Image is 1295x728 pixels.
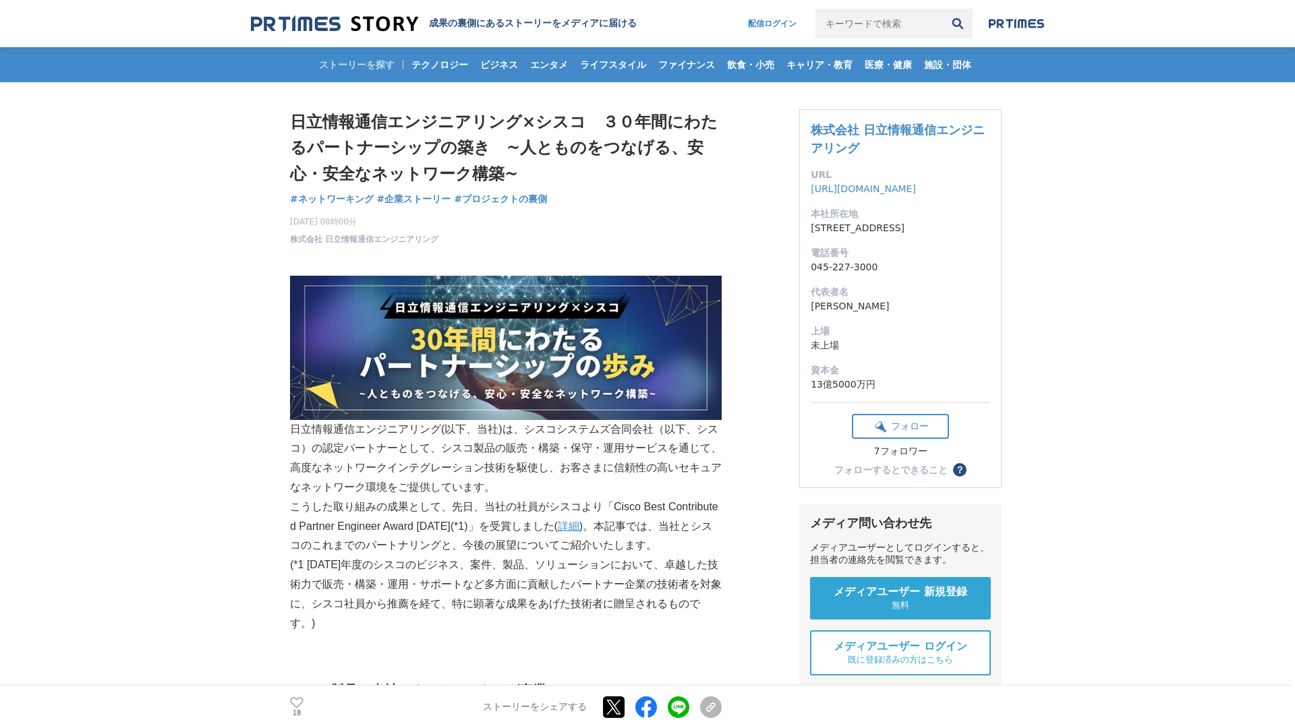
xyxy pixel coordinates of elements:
span: 医療・健康 [859,59,917,71]
dt: 代表者名 [811,285,990,299]
a: #企業ストーリー [377,192,451,206]
dt: 電話番号 [811,246,990,260]
a: 株式会社 日立情報通信エンジニアリング [290,233,438,245]
dd: 未上場 [811,338,990,353]
h1: 日立情報通信エンジニアリング×シスコ ３０年間にわたるパートナーシップの築き ~人とものをつなげる、安心・安全なネットワーク構築~ [290,109,722,187]
dt: 上場 [811,324,990,338]
p: 日立情報通信エンジニアリング(以下、当社)は、シスコシステムズ合同会社（以下、シスコ）の認定パートナーとして、シスコ製品の販売・構築・保守・運用サービスを通じて、高度なネットワークインテグレーシ... [290,276,722,497]
span: [DATE] 08時00分 [290,216,438,228]
div: メディアユーザーとしてログインすると、担当者の連絡先を閲覧できます。 [810,542,991,566]
dd: [STREET_ADDRESS] [811,221,990,235]
a: 飲食・小売 [722,47,780,82]
a: テクノロジー [406,47,473,82]
a: メディアユーザー ログイン 既に登録済みの方はこちら [810,630,991,675]
span: 既に登録済みの方はこちら [848,654,953,666]
a: [URL][DOMAIN_NAME] [811,183,916,194]
dd: [PERSON_NAME] [811,299,990,313]
dd: 045-227-3000 [811,260,990,274]
a: ビジネス [475,47,523,82]
span: #プロジェクトの裏側 [454,193,547,205]
a: 医療・健康 [859,47,917,82]
span: メディアユーザー ログイン [834,640,967,654]
span: ？ [955,465,965,475]
span: #ネットワーキング [290,193,374,205]
img: 成果の裏側にあるストーリーをメディアに届ける [251,15,418,33]
div: フォローするとできること [834,465,948,475]
a: キャリア・教育 [781,47,858,82]
a: 施設・団体 [919,47,977,82]
dt: 本社所在地 [811,207,990,221]
a: ライフスタイル [575,47,652,82]
input: キーワードで検索 [815,9,943,38]
a: 成果の裏側にあるストーリーをメディアに届ける 成果の裏側にあるストーリーをメディアに届ける [251,15,637,33]
h2: シスコ製品と当社のネットワーキング事業 [290,679,722,701]
button: フォロー [852,414,949,439]
a: 株式会社 日立情報通信エンジニアリング [811,123,985,155]
span: ファイナンス [653,59,720,71]
a: エンタメ [525,47,573,82]
img: thumbnail_291a6e60-8c83-11f0-9d6d-a329db0dd7a1.png [290,276,722,420]
span: キャリア・教育 [781,59,858,71]
button: 検索 [943,9,973,38]
span: ライフスタイル [575,59,652,71]
span: 施設・団体 [919,59,977,71]
dt: URL [811,168,990,182]
span: エンタメ [525,59,573,71]
p: こうした取り組みの成果として、先日、当社の社員がシスコより「Cisco Best Contributed Partner Engineer Award [DATE](*1)」を受賞しました( )... [290,497,722,555]
a: #ネットワーキング [290,192,374,206]
button: ？ [953,463,967,477]
p: 18 [290,710,304,717]
span: #企業ストーリー [377,193,451,205]
span: 飲食・小売 [722,59,780,71]
a: 詳細 [558,520,579,532]
p: (*1 [DATE]年度のシスコのビジネス、案件、製品、ソリューションにおいて、卓越した技術力で販売・構築・運用・サポートなど多方面に貢献したパートナー企業の技術者を対象に、シスコ社員から推薦を... [290,555,722,633]
div: メディア問い合わせ先 [810,515,991,531]
img: prtimes [989,18,1044,29]
span: メディアユーザー 新規登録 [834,585,967,599]
p: ストーリーをシェアする [483,701,587,713]
dd: 13億5000万円 [811,377,990,392]
h2: 成果の裏側にあるストーリーをメディアに届ける [429,18,637,30]
span: ビジネス [475,59,523,71]
span: テクノロジー [406,59,473,71]
dt: 資本金 [811,363,990,377]
span: 無料 [892,599,909,611]
div: 7フォロワー [852,446,949,458]
a: メディアユーザー 新規登録 無料 [810,577,991,619]
a: ファイナンス [653,47,720,82]
a: #プロジェクトの裏側 [454,192,547,206]
a: 配信ログイン [735,9,810,38]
